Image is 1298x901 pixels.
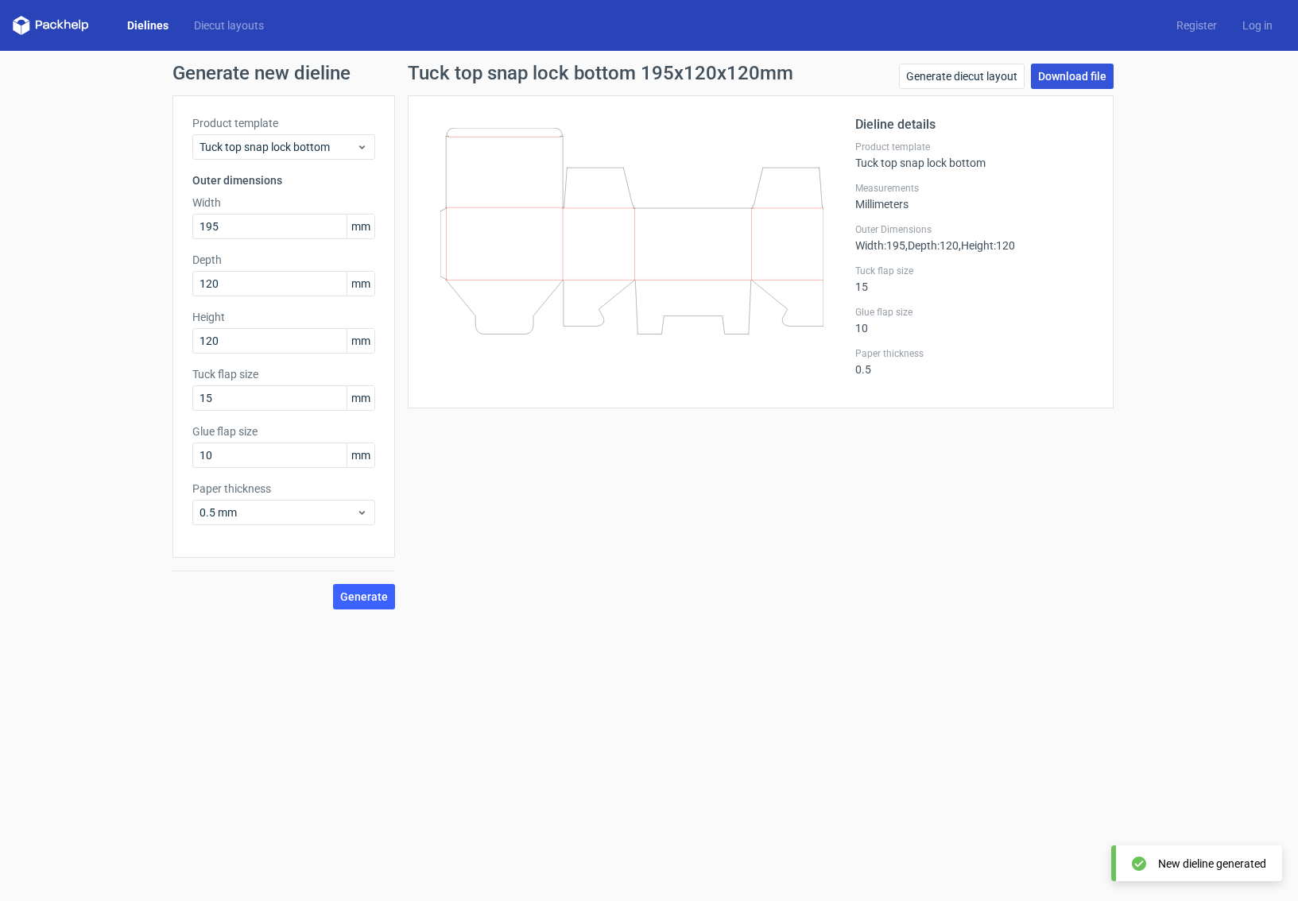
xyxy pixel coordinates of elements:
[347,272,374,296] span: mm
[855,182,1094,195] label: Measurements
[855,306,1094,319] label: Glue flap size
[192,195,375,211] label: Width
[114,17,181,33] a: Dielines
[340,591,388,602] span: Generate
[192,423,375,439] label: Glue flap size
[855,141,1094,153] label: Product template
[855,265,1094,277] label: Tuck flap size
[200,505,356,520] span: 0.5 mm
[192,481,375,497] label: Paper thickness
[855,182,1094,211] div: Millimeters
[905,239,959,252] span: , Depth : 120
[899,64,1025,89] a: Generate diecut layout
[192,252,375,268] label: Depth
[855,141,1094,169] div: Tuck top snap lock bottom
[200,139,356,155] span: Tuck top snap lock bottom
[1164,17,1230,33] a: Register
[408,64,793,83] h1: Tuck top snap lock bottom 195x120x120mm
[172,64,1126,83] h1: Generate new dieline
[347,386,374,410] span: mm
[181,17,277,33] a: Diecut layouts
[855,115,1094,134] h2: Dieline details
[347,215,374,238] span: mm
[192,309,375,325] label: Height
[347,329,374,353] span: mm
[855,347,1094,376] div: 0.5
[192,115,375,131] label: Product template
[1031,64,1114,89] a: Download file
[192,366,375,382] label: Tuck flap size
[855,265,1094,293] div: 15
[855,239,905,252] span: Width : 195
[855,306,1094,334] div: 10
[855,223,1094,236] label: Outer Dimensions
[192,172,375,188] h3: Outer dimensions
[1230,17,1285,33] a: Log in
[347,443,374,467] span: mm
[855,347,1094,360] label: Paper thickness
[959,239,1015,252] span: , Height : 120
[1158,856,1266,872] div: New dieline generated
[333,584,395,609] button: Generate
